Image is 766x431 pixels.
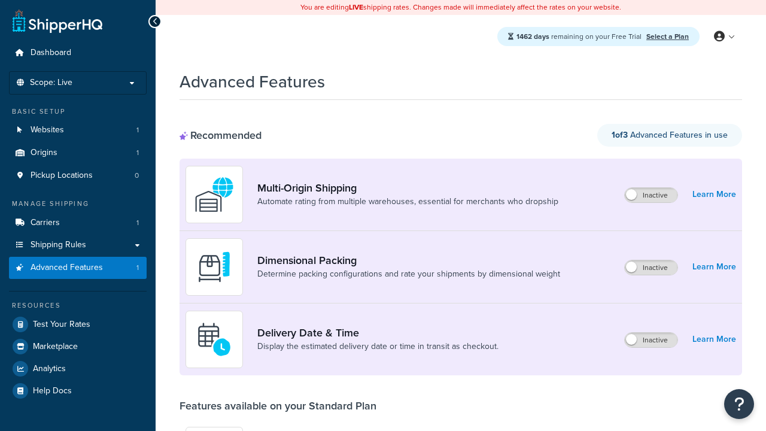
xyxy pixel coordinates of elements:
[33,320,90,330] span: Test Your Rates
[692,331,736,348] a: Learn More
[516,31,643,42] span: remaining on your Free Trial
[193,246,235,288] img: DTVBYsAAAAAASUVORK5CYII=
[612,129,628,141] strong: 1 of 3
[9,199,147,209] div: Manage Shipping
[180,70,325,93] h1: Advanced Features
[9,119,147,141] a: Websites1
[9,234,147,256] a: Shipping Rules
[31,148,57,158] span: Origins
[136,218,139,228] span: 1
[257,196,558,208] a: Automate rating from multiple warehouses, essential for merchants who dropship
[180,129,262,142] div: Recommended
[31,240,86,250] span: Shipping Rules
[257,341,498,353] a: Display the estimated delivery date or time in transit as checkout.
[257,254,560,267] a: Dimensional Packing
[257,181,558,195] a: Multi-Origin Shipping
[625,260,677,275] label: Inactive
[9,142,147,164] a: Origins1
[33,386,72,396] span: Help Docs
[9,165,147,187] li: Pickup Locations
[692,186,736,203] a: Learn More
[9,212,147,234] li: Carriers
[9,42,147,64] a: Dashboard
[193,174,235,215] img: WatD5o0RtDAAAAAElFTkSuQmCC
[9,212,147,234] a: Carriers1
[9,257,147,279] a: Advanced Features1
[193,318,235,360] img: gfkeb5ejjkALwAAAABJRU5ErkJggg==
[9,301,147,311] div: Resources
[33,364,66,374] span: Analytics
[516,31,549,42] strong: 1462 days
[9,119,147,141] li: Websites
[646,31,689,42] a: Select a Plan
[692,259,736,275] a: Learn More
[9,257,147,279] li: Advanced Features
[30,78,72,88] span: Scope: Live
[724,389,754,419] button: Open Resource Center
[9,107,147,117] div: Basic Setup
[136,263,139,273] span: 1
[625,333,677,347] label: Inactive
[9,314,147,335] a: Test Your Rates
[349,2,363,13] b: LIVE
[612,129,728,141] span: Advanced Features in use
[31,218,60,228] span: Carriers
[31,263,103,273] span: Advanced Features
[257,326,498,339] a: Delivery Date & Time
[257,268,560,280] a: Determine packing configurations and rate your shipments by dimensional weight
[9,380,147,402] a: Help Docs
[9,358,147,380] a: Analytics
[136,148,139,158] span: 1
[180,399,376,412] div: Features available on your Standard Plan
[33,342,78,352] span: Marketplace
[135,171,139,181] span: 0
[136,125,139,135] span: 1
[9,165,147,187] a: Pickup Locations0
[31,48,71,58] span: Dashboard
[9,142,147,164] li: Origins
[31,125,64,135] span: Websites
[31,171,93,181] span: Pickup Locations
[625,188,677,202] label: Inactive
[9,336,147,357] a: Marketplace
